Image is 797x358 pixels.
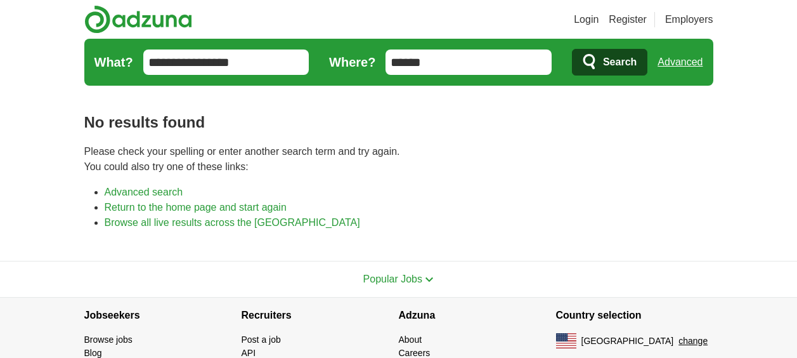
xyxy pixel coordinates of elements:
[242,335,281,345] a: Post a job
[105,187,183,197] a: Advanced search
[84,335,133,345] a: Browse jobs
[242,348,256,358] a: API
[329,53,375,72] label: Where?
[665,12,713,27] a: Employers
[574,12,599,27] a: Login
[363,274,422,284] span: Popular Jobs
[84,111,713,134] h1: No results found
[556,333,576,348] img: US flag
[658,50,703,75] a: Advanced
[399,348,431,358] a: Careers
[572,49,647,76] button: Search
[609,12,647,27] a: Register
[84,348,102,358] a: Blog
[105,217,360,228] a: Browse all live results across the [GEOGRAPHIC_DATA]
[399,335,422,345] a: About
[556,298,713,333] h4: Country selection
[105,202,287,213] a: Return to the home page and start again
[581,335,674,348] span: [GEOGRAPHIC_DATA]
[84,144,713,175] p: Please check your spelling or enter another search term and try again. You could also try one of ...
[603,50,637,75] span: Search
[94,53,133,72] label: What?
[84,5,192,34] img: Adzuna logo
[678,335,708,348] button: change
[425,277,434,282] img: toggle icon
